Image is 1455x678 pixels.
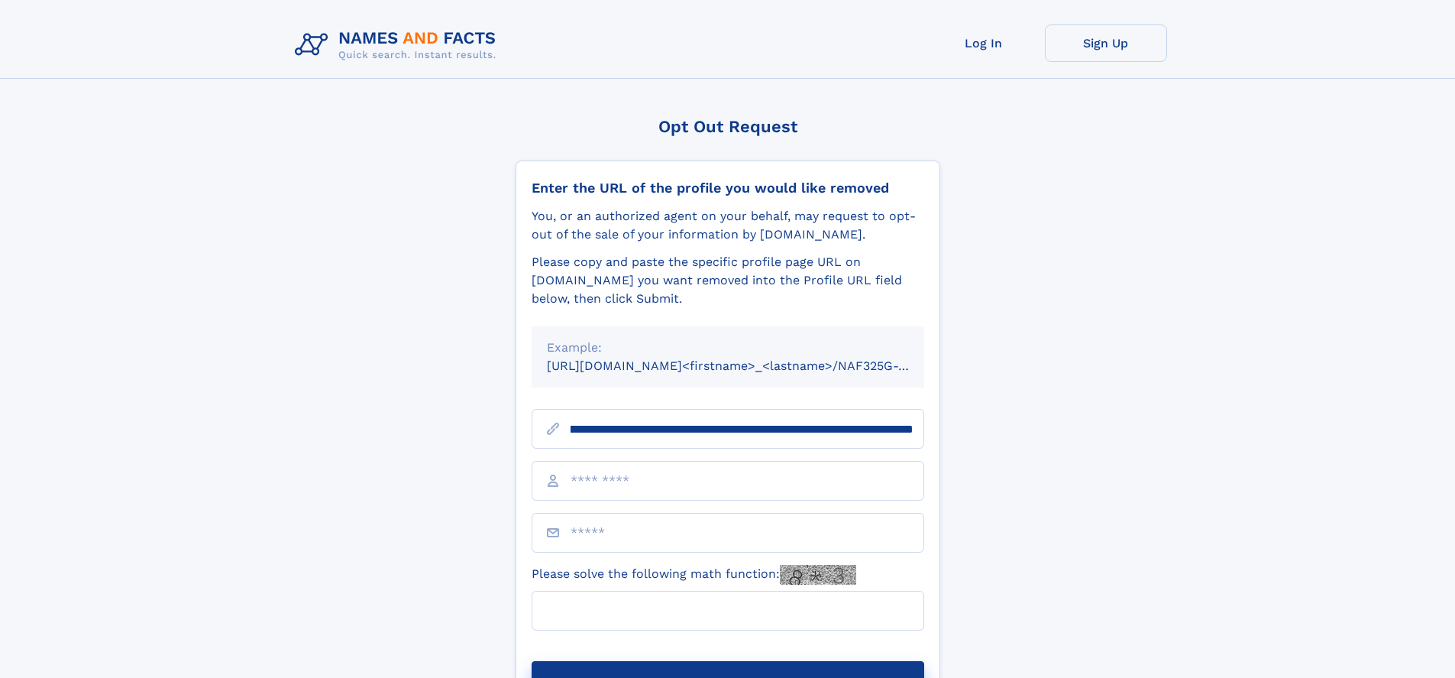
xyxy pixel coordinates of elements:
[547,358,953,373] small: [URL][DOMAIN_NAME]<firstname>_<lastname>/NAF325G-xxxxxxxx
[923,24,1045,62] a: Log In
[532,180,924,196] div: Enter the URL of the profile you would like removed
[289,24,509,66] img: Logo Names and Facts
[547,339,909,357] div: Example:
[516,117,940,136] div: Opt Out Request
[532,207,924,244] div: You, or an authorized agent on your behalf, may request to opt-out of the sale of your informatio...
[1045,24,1167,62] a: Sign Up
[532,253,924,308] div: Please copy and paste the specific profile page URL on [DOMAIN_NAME] you want removed into the Pr...
[532,565,856,585] label: Please solve the following math function:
